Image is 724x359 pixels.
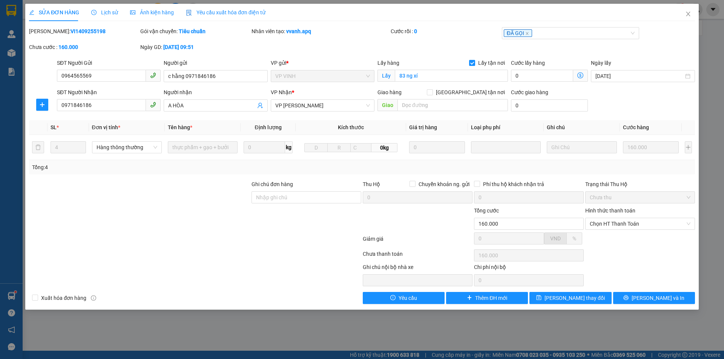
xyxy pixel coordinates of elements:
button: printer[PERSON_NAME] và In [613,292,695,304]
button: exclamation-circleYêu cầu [363,292,445,304]
span: Định lượng [255,124,281,130]
span: SỬA ĐƠN HÀNG [29,9,79,15]
div: Ngày GD: [140,43,250,51]
span: SL [51,124,57,130]
img: icon [186,10,192,16]
label: Ghi chú đơn hàng [252,181,293,187]
span: Thêm ĐH mới [475,294,507,302]
span: plus [37,102,48,108]
span: save [536,295,541,301]
div: Tổng: 4 [32,163,279,171]
span: Hàng thông thường [97,142,157,153]
div: Chi phí nội bộ [474,263,584,274]
th: Loại phụ phí [468,120,544,135]
span: dollar-circle [577,72,583,78]
div: Giảm giá [362,235,473,248]
div: Gói vận chuyển: [140,27,250,35]
label: Cước giao hàng [511,89,548,95]
div: Trạng thái Thu Hộ [585,180,695,188]
b: vvanh.apq [286,28,311,34]
span: [GEOGRAPHIC_DATA] tận nơi [433,88,508,96]
span: info-circle [91,295,96,301]
span: 0kg [371,143,397,152]
button: plusThêm ĐH mới [446,292,528,304]
span: Phí thu hộ khách nhận trả [480,180,547,188]
span: kg [285,141,293,153]
b: Tiêu chuẩn [179,28,206,34]
div: SĐT Người Nhận [57,88,161,96]
span: Lịch sử [91,9,118,15]
div: VP gửi [271,59,374,67]
span: user-add [257,102,263,108]
span: Đơn vị tính [92,124,120,130]
label: Cước lấy hàng [511,60,545,66]
span: % [572,235,576,241]
b: 160.000 [58,44,78,50]
span: Kích thước [338,124,364,130]
input: Lấy tận nơi [395,70,508,82]
label: Ngày lấy [591,60,611,66]
label: Hình thức thanh toán [585,208,635,214]
span: Chọn HT Thanh Toán [590,218,690,229]
span: Cước hàng [623,124,649,130]
span: Lấy tận nơi [475,59,508,67]
span: Chuyển khoản ng. gửi [416,180,472,188]
input: D [304,143,328,152]
span: phone [150,102,156,108]
span: phone [150,72,156,78]
input: Dọc đường [397,99,508,111]
div: Chưa thanh toán [362,250,473,263]
b: VI1409255198 [71,28,106,34]
span: Lấy hàng [377,60,399,66]
span: Tên hàng [168,124,192,130]
span: Lấy [377,70,395,82]
input: Cước giao hàng [511,99,588,112]
span: VP GIA LÂM [275,100,370,111]
input: 0 [623,141,679,153]
div: Cước rồi : [391,27,500,35]
span: exclamation-circle [390,295,396,301]
span: Giá trị hàng [409,124,437,130]
span: [PERSON_NAME] và In [632,294,684,302]
span: Giao [377,99,397,111]
input: VD: Bàn, Ghế [168,141,238,153]
button: save[PERSON_NAME] thay đổi [529,292,611,304]
span: Yêu cầu [399,294,417,302]
span: close [525,32,529,35]
span: Ảnh kiện hàng [130,9,174,15]
input: 0 [409,141,465,153]
input: Ghi chú đơn hàng [252,191,361,203]
input: C [350,143,371,152]
span: Chưa thu [590,192,690,203]
span: Yêu cầu xuất hóa đơn điện tử [186,9,265,15]
span: close [685,11,691,17]
input: Cước lấy hàng [511,70,573,82]
span: VP Nhận [271,89,292,95]
span: plus [467,295,472,301]
div: SĐT Người Gửi [57,59,161,67]
span: VP VINH [275,70,370,82]
button: plus [36,99,48,111]
input: Ghi Chú [547,141,617,153]
span: [PERSON_NAME] thay đổi [545,294,605,302]
span: Giao hàng [377,89,402,95]
span: edit [29,10,34,15]
input: Ngày lấy [595,72,683,80]
div: Nhân viên tạo: [252,27,389,35]
span: Xuất hóa đơn hàng [38,294,89,302]
div: Ghi chú nội bộ nhà xe [363,263,472,274]
span: picture [130,10,135,15]
b: 0 [414,28,417,34]
th: Ghi chú [544,120,620,135]
div: Người gửi [164,59,267,67]
div: Chưa cước : [29,43,139,51]
div: [PERSON_NAME]: [29,27,139,35]
span: clock-circle [91,10,97,15]
span: ĐÃ GỌI [504,29,532,37]
span: VND [550,235,561,241]
span: Thu Hộ [363,181,380,187]
span: printer [623,295,629,301]
button: Close [678,4,699,25]
button: delete [32,141,44,153]
span: Tổng cước [474,208,499,214]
